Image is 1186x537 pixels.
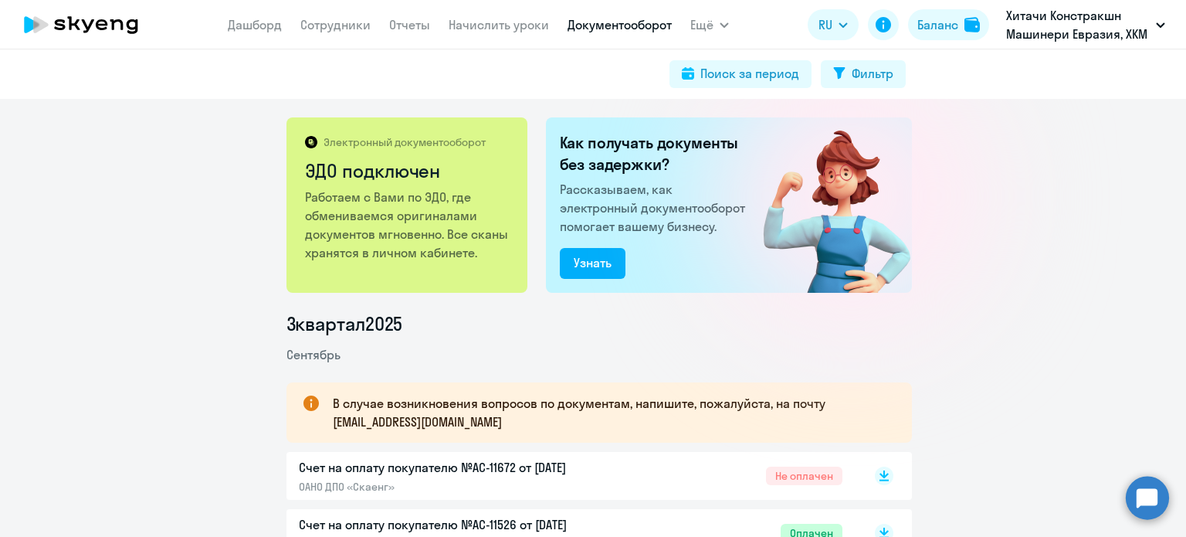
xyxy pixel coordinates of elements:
p: Электронный документооборот [324,135,486,149]
p: Счет на оплату покупателю №AC-11526 от [DATE] [299,515,623,534]
img: balance [964,17,980,32]
li: 3 квартал 2025 [286,311,912,336]
a: Начислить уроки [449,17,549,32]
div: Поиск за период [700,64,799,83]
a: Отчеты [389,17,430,32]
span: Не оплачен [766,467,842,485]
button: Хитачи Констракшн Машинери Евразия, ХКМ ЕВРАЗИЯ, ООО [998,6,1173,43]
a: Счет на оплату покупателю №AC-11672 от [DATE]ОАНО ДПО «Скаенг»Не оплачен [299,458,842,494]
p: Счет на оплату покупателю №AC-11672 от [DATE] [299,458,623,477]
p: В случае возникновения вопросов по документам, напишите, пожалуйста, на почту [EMAIL_ADDRESS][DOM... [333,394,884,431]
span: RU [818,15,832,34]
p: Хитачи Констракшн Машинери Евразия, ХКМ ЕВРАЗИЯ, ООО [1006,6,1150,43]
h2: Как получать документы без задержки? [560,132,751,175]
p: ОАНО ДПО «Скаенг» [299,480,623,494]
button: Поиск за период [669,60,812,88]
button: Балансbalance [908,9,989,40]
img: connected [738,117,912,293]
div: Фильтр [852,64,893,83]
a: Дашборд [228,17,282,32]
a: Документооборот [568,17,672,32]
button: RU [808,9,859,40]
h2: ЭДО подключен [305,158,511,183]
button: Узнать [560,248,625,279]
div: Узнать [574,253,612,272]
p: Рассказываем, как электронный документооборот помогает вашему бизнесу. [560,180,751,236]
p: Работаем с Вами по ЭДО, где обмениваемся оригиналами документов мгновенно. Все сканы хранятся в л... [305,188,511,262]
div: Баланс [917,15,958,34]
button: Ещё [690,9,729,40]
span: Ещё [690,15,713,34]
button: Фильтр [821,60,906,88]
a: Сотрудники [300,17,371,32]
span: Сентябрь [286,347,341,362]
